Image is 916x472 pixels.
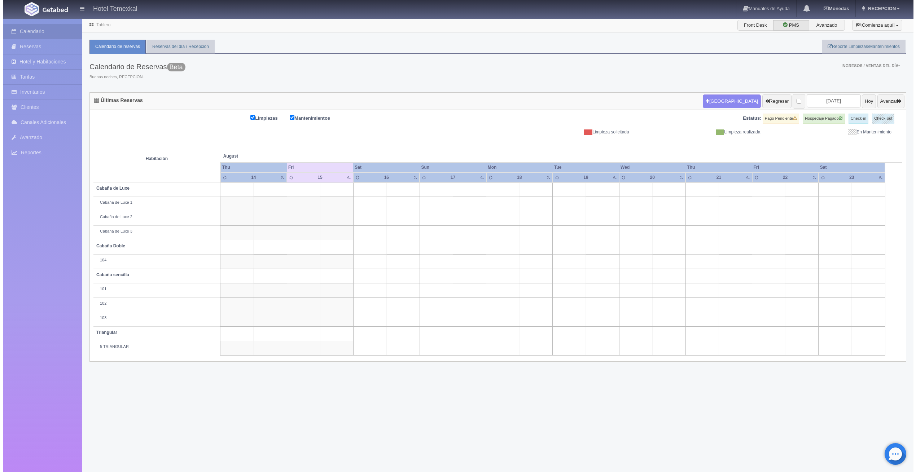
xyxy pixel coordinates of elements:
div: En Mantenimiento [763,129,894,135]
div: 102 [93,301,214,306]
h3: Calendario de Reservas [87,63,183,71]
h4: Hotel Temexkal [90,4,135,13]
div: 103 [93,315,214,321]
b: Cabaña sencilla [93,272,126,277]
label: Pago Pendiente [760,114,796,124]
th: Wed [616,163,683,172]
button: ¡Comienza aquí! [849,20,899,31]
b: Triangular [93,330,114,335]
b: Monedas [821,6,846,11]
span: August [220,153,347,159]
div: 21 [705,175,726,181]
label: Estatus: [740,115,758,122]
label: Limpiezas [247,114,286,122]
div: Limpieza solicitada [500,129,632,135]
a: Calendario de reservas [87,40,143,54]
strong: Habitación [143,156,165,161]
div: 17 [440,175,461,181]
img: Getabed [22,2,36,16]
span: Ingresos / Ventas del día [838,63,897,68]
label: Hospedaje Pagado [800,114,842,124]
label: Check-in [846,114,865,124]
button: Hoy [859,94,873,108]
div: 15 [307,175,328,181]
div: 101 [93,286,214,292]
input: Mantenimientos [287,115,292,120]
b: Cabaña de Luxe [93,186,127,191]
div: 19 [573,175,593,181]
button: Avanzar [875,94,902,108]
th: Sat [350,163,417,172]
div: Cabaña de Luxe 2 [93,214,214,220]
div: Cabaña de Luxe 1 [93,200,214,206]
div: 22 [772,175,793,181]
div: Cabaña de Luxe 3 [93,229,214,234]
a: Reservas del día / Recepción [144,40,212,54]
span: RECEPCION [863,6,893,11]
th: Sun [417,163,483,172]
div: 16 [373,175,394,181]
b: Cabaña Doble [93,243,122,248]
h4: Últimas Reservas [91,98,140,103]
span: Buenas noches, RECEPCION. [87,74,183,80]
th: Mon [483,163,550,172]
button: [GEOGRAPHIC_DATA] [700,94,758,108]
label: Check-out [869,114,891,124]
th: Thu [218,163,284,172]
button: Regresar [759,94,789,108]
th: Sat [816,163,882,172]
span: Esta versión se encuentra con las últimas actualizaciones para el PMS y esta en una fase de prueb... [164,63,183,71]
div: Limpieza realizada [632,129,763,135]
label: PMS [770,20,806,31]
th: Thu [683,163,749,172]
label: Avanzado [806,20,842,31]
img: Getabed [40,7,65,12]
div: 20 [639,175,660,181]
th: Fri [284,163,350,172]
th: Tue [550,163,616,172]
input: Limpiezas [247,115,252,120]
label: Mantenimientos [287,114,338,122]
th: Fri [749,163,816,172]
a: Tablero [93,22,108,27]
a: Reporte Limpiezas/Mantenimientos [819,40,903,54]
div: 18 [506,175,527,181]
div: 104 [93,257,214,263]
label: Front Desk [735,20,771,31]
div: 14 [240,175,261,181]
div: 5 TRIANGULAR [93,344,214,350]
div: 23 [838,175,859,181]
